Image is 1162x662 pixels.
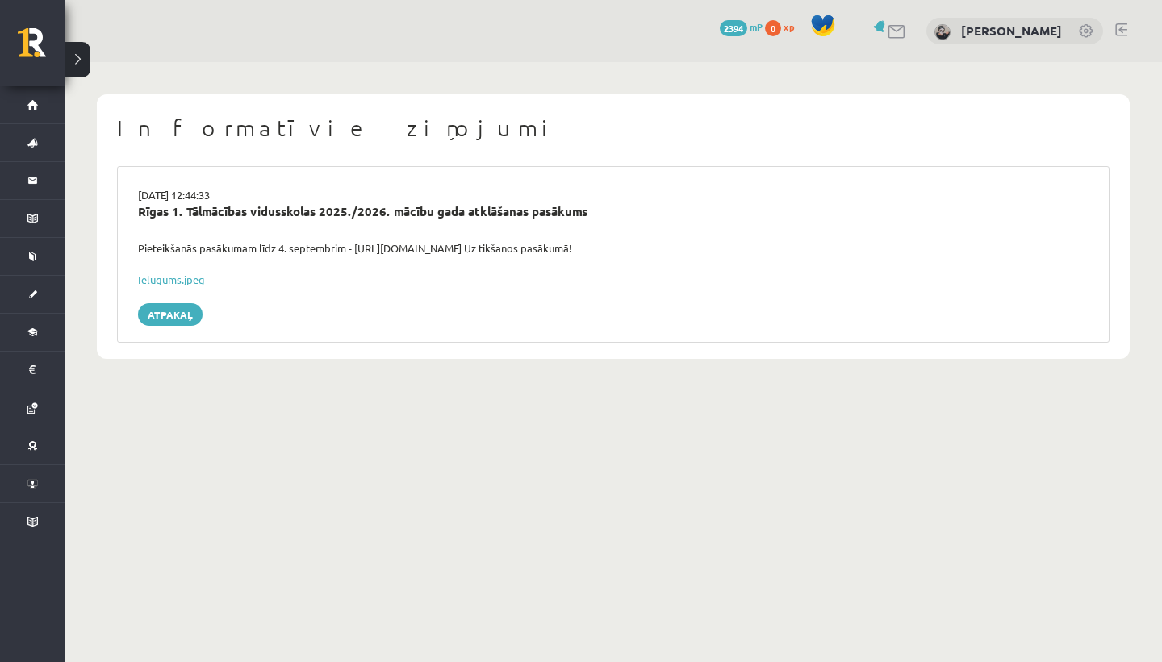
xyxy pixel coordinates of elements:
[784,20,794,33] span: xp
[765,20,781,36] span: 0
[765,20,802,33] a: 0 xp
[961,23,1062,39] a: [PERSON_NAME]
[126,240,1101,256] div: Pieteikšanās pasākumam līdz 4. septembrim - [URL][DOMAIN_NAME] Uz tikšanos pasākumā!
[720,20,747,36] span: 2394
[750,20,763,33] span: mP
[18,28,65,69] a: Rīgas 1. Tālmācības vidusskola
[720,20,763,33] a: 2394 mP
[126,187,1101,203] div: [DATE] 12:44:33
[138,202,1089,221] div: Rīgas 1. Tālmācības vidusskolas 2025./2026. mācību gada atklāšanas pasākums
[117,114,1110,142] h1: Informatīvie ziņojumi
[138,273,205,286] a: Ielūgums.jpeg
[138,303,203,326] a: Atpakaļ
[934,24,951,40] img: Vaļerija Guka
